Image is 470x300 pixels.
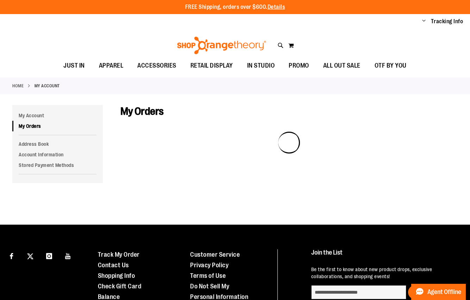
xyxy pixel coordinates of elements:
[99,58,124,74] span: APPAREL
[63,58,85,74] span: JUST IN
[12,83,24,89] a: Home
[62,249,74,262] a: Visit our Youtube page
[5,249,18,262] a: Visit our Facebook page
[98,272,135,279] a: Shopping Info
[190,272,226,279] a: Terms of Use
[98,262,129,269] a: Contact Us
[311,249,457,262] h4: Join the List
[190,58,233,74] span: RETAIL DISPLAY
[268,4,285,10] a: Details
[176,37,267,54] img: Shop Orangetheory
[12,110,103,121] a: My Account
[289,58,309,74] span: PROMO
[24,249,37,262] a: Visit our X page
[323,58,361,74] span: ALL OUT SALE
[431,18,463,25] a: Tracking Info
[120,105,164,117] span: My Orders
[247,58,275,74] span: IN STUDIO
[427,289,461,295] span: Agent Offline
[311,285,406,299] input: enter email
[98,251,140,258] a: Track My Order
[12,149,103,160] a: Account Information
[27,253,33,260] img: Twitter
[137,58,176,74] span: ACCESSORIES
[185,3,285,11] p: FREE Shipping, orders over $600.
[43,249,55,262] a: Visit our Instagram page
[411,284,466,300] button: Agent Offline
[190,251,240,258] a: Customer Service
[422,18,426,25] button: Account menu
[375,58,407,74] span: OTF BY YOU
[12,160,103,170] a: Stored Payment Methods
[12,121,103,131] a: My Orders
[408,285,452,299] button: Sign Up
[35,83,60,89] strong: My Account
[311,266,457,280] p: Be the first to know about new product drops, exclusive collaborations, and shopping events!
[12,139,103,149] a: Address Book
[190,262,228,269] a: Privacy Policy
